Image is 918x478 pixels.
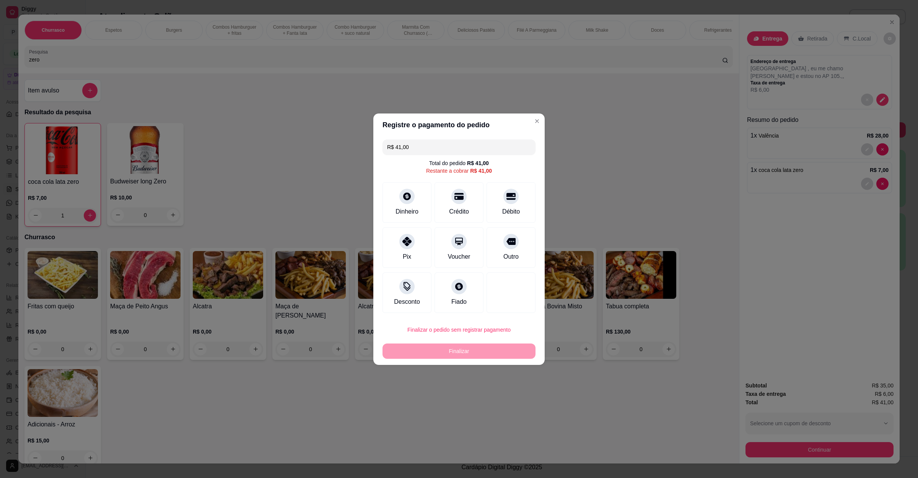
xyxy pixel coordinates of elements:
[382,322,535,337] button: Finalizar o pedido sem registrar pagamento
[387,139,531,155] input: Ex.: hambúrguer de cordeiro
[449,207,469,216] div: Crédito
[394,297,420,306] div: Desconto
[429,159,489,167] div: Total do pedido
[470,167,492,175] div: R$ 41,00
[503,252,519,261] div: Outro
[531,115,543,127] button: Close
[426,167,492,175] div: Restante a cobrar
[467,159,489,167] div: R$ 41,00
[448,252,470,261] div: Voucher
[451,297,467,306] div: Fiado
[403,252,411,261] div: Pix
[396,207,418,216] div: Dinheiro
[373,113,545,136] header: Registre o pagamento do pedido
[502,207,520,216] div: Débito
